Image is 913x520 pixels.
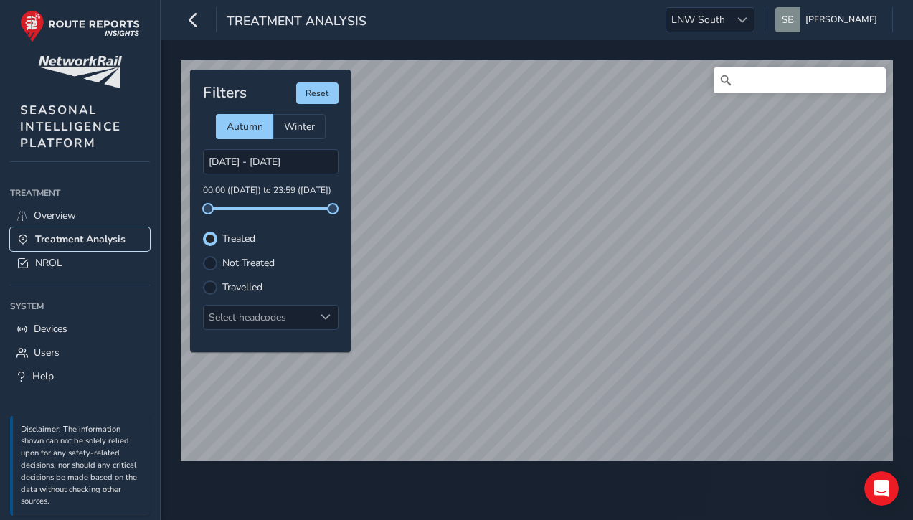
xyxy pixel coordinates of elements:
div: Winter [273,114,326,139]
a: Overview [10,204,150,227]
a: NROL [10,251,150,275]
a: Help [10,364,150,388]
img: customer logo [38,56,122,88]
span: SEASONAL INTELLIGENCE PLATFORM [20,102,121,151]
img: rr logo [20,10,140,42]
span: [PERSON_NAME] [805,7,877,32]
iframe: Intercom live chat [864,471,899,506]
span: Winter [284,120,315,133]
button: Reset [296,82,339,104]
h4: Filters [203,84,247,102]
a: Treatment Analysis [10,227,150,251]
span: Help [32,369,54,383]
div: System [10,296,150,317]
label: Travelled [222,283,262,293]
span: LNW South [666,8,730,32]
span: NROL [35,256,62,270]
span: Treatment Analysis [35,232,126,246]
p: 00:00 ([DATE]) to 23:59 ([DATE]) [203,184,339,197]
img: diamond-layout [775,7,800,32]
div: Autumn [216,114,273,139]
span: Autumn [227,120,263,133]
span: Overview [34,209,76,222]
span: Treatment Analysis [227,12,366,32]
span: Devices [34,322,67,336]
input: Search [714,67,886,93]
div: Select headcodes [204,306,314,329]
button: [PERSON_NAME] [775,7,882,32]
a: Devices [10,317,150,341]
a: Users [10,341,150,364]
label: Treated [222,234,255,244]
span: Users [34,346,60,359]
div: Treatment [10,182,150,204]
label: Not Treated [222,258,275,268]
canvas: Map [181,60,893,461]
p: Disclaimer: The information shown can not be solely relied upon for any safety-related decisions,... [21,424,143,509]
